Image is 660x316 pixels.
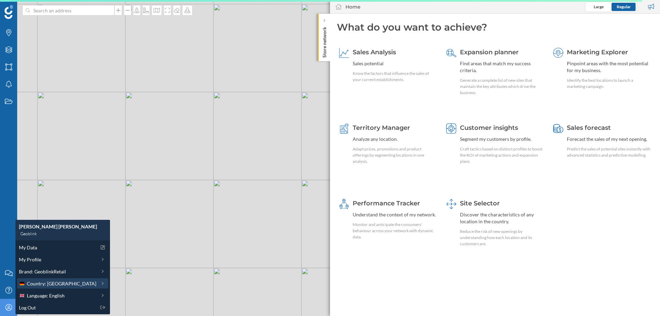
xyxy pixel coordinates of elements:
div: Segment my customers by profile. [460,136,544,143]
div: What do you want to achieve? [337,21,653,34]
img: Geoblink Logo [4,5,13,19]
img: sales-explainer.svg [339,48,349,58]
img: monitoring-360.svg [339,199,349,209]
div: Understand the context of my network. [353,211,437,218]
span: Sales Analysis [353,48,396,56]
div: Pinpoint areas with the most potential for my business. [567,60,651,74]
div: Sales potential [353,60,437,67]
span: My Profile [19,256,41,263]
div: Discover the characteristics of any location in the country. [460,211,544,225]
div: Know the factors that influence the sales of your current establishments. [353,70,437,83]
img: sales-forecast.svg [553,123,563,134]
span: Marketing Explorer [567,48,628,56]
span: Log Out [19,304,36,311]
div: Generate a complete list of new sites that maintain the key attributes which drive the business. [460,77,544,96]
p: Store network [321,24,328,58]
span: Language: English [27,292,65,299]
span: Brand: GeoblinkRetail [19,268,66,275]
div: Geoblink [19,230,107,237]
span: Customer insights [460,124,518,132]
img: territory-manager.svg [339,123,349,134]
img: customer-intelligence.svg [446,123,456,134]
div: Craft tactics based on distinct profiles to boost the ROI of marketing actions and expansion plans. [460,146,544,165]
img: search-areas.svg [446,48,456,58]
div: Find areas that match my success criteria. [460,60,544,74]
span: Regular [617,4,631,9]
span: Country: [GEOGRAPHIC_DATA] [27,280,96,287]
img: explorer.svg [553,48,563,58]
span: Territory Manager [353,124,410,132]
img: dashboards-manager.svg [446,199,456,209]
span: My Data [19,244,37,251]
div: Predict the sales of potential sites instantly with advanced statistics and predictive modelling. [567,146,651,158]
div: Monitor and anticipate the consumers' behaviour across your network with dynamic data. [353,222,437,240]
div: Home [345,3,361,10]
div: [PERSON_NAME] [PERSON_NAME] [19,223,107,230]
span: Performance Tracker [353,200,420,207]
span: Large [594,4,604,9]
span: Expansion planner [460,48,519,56]
div: Analyze any location. [353,136,437,143]
div: Reduce the risk of new openings by understanding how each location and its customers are. [460,228,544,247]
span: Site Selector [460,200,500,207]
div: Identify the best locations to launch a marketing campaign. [567,77,651,90]
div: Forecast the sales of my next opening. [567,136,651,143]
div: Adapt prices, promotions and product offerings by segmenting locations in one analysis. [353,146,437,165]
span: Sales forecast [567,124,611,132]
span: Soporte [14,5,39,11]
